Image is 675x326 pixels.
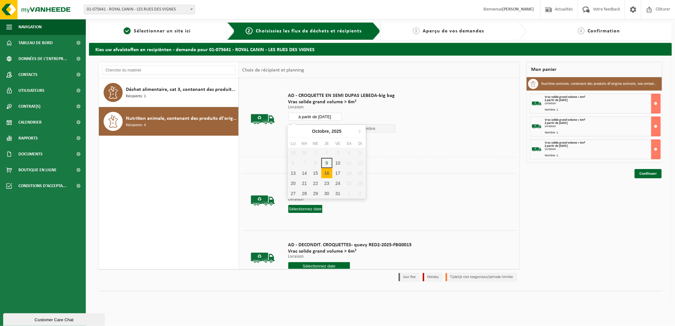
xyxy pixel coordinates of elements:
div: Livraison [545,148,661,151]
iframe: chat widget [3,312,106,326]
span: Boutique en ligne [18,162,57,178]
input: Chercher du matériel [102,65,235,75]
div: Nombre: 1 [545,131,661,134]
button: Déchet alimentaire, cat 3, contenant des produits d'origine animale, emballage synthétique Récipi... [99,78,239,107]
p: Livraison [288,255,412,259]
span: Tableau de bord [18,35,53,51]
div: Nombre: 1 [545,108,661,112]
span: Vrac solide grand volume > 6m³ [545,141,585,145]
span: 4 [578,27,585,34]
p: Livraison [288,105,395,110]
span: 01-075641 - ROYAL CANIN - LES RUES DES VIGNES [84,5,195,14]
span: Calendrier [18,114,42,130]
div: 21 [299,178,310,188]
span: Déchet alimentaire, cat 3, contenant des produits d'origine animale, emballage synthétique [126,86,237,93]
span: Données de l'entrepr... [18,51,67,67]
div: 16 [321,168,332,178]
div: 15 [310,168,321,178]
span: Choisissiez les flux de déchets et récipients [256,29,362,34]
div: 10 [332,158,344,168]
span: AD - CROQUETTE EN SEMI DUPAS LEBEDA-big bag [288,92,395,99]
button: Nutrition animale, contenant des produits dl'origine animale, non emballé, catégorie 3 Récipients: 4 [99,107,239,136]
span: Sélectionner un site ici [134,29,191,34]
div: Ve [332,140,344,147]
span: Récipients: 4 [126,122,146,128]
span: Contrat(s) [18,98,40,114]
h3: Nutrition animale, contenant des produits dl'origine animale, non emballé, catégorie 3 [542,79,658,89]
div: 13 [288,168,299,178]
div: 20 [288,178,299,188]
span: Navigation [18,19,42,35]
span: AD - DECONDIT. CROQUETTES- quevy RED2-2025-FBG0015 [288,242,412,248]
div: Livraison [545,125,661,128]
div: Mon panier [526,62,663,77]
div: 30 [321,188,332,199]
span: Contacts [18,67,37,83]
p: Livraison [288,197,357,202]
div: 27 [288,188,299,199]
div: Je [321,140,332,147]
li: Jour fixe [399,273,419,282]
span: 3 [413,27,420,34]
strong: à partir de [DATE] [545,144,568,148]
div: Ma [299,140,310,147]
strong: à partir de [DATE] [545,98,568,102]
div: Choix de récipient et planning [239,62,307,78]
strong: à partir de [DATE] [545,121,568,125]
div: 24 [332,178,344,188]
i: 2025 [331,129,341,133]
span: Vrac solide grand volume > 6m³ [545,95,585,99]
span: Aperçu de vos demandes [423,29,484,34]
a: 1Sélectionner un site ici [92,27,222,35]
h2: Kies uw afvalstoffen en recipiënten - demande pour 01-075641 - ROYAL CANIN - LES RUES DES VIGNES [89,43,672,55]
div: Livraison [545,102,661,105]
input: Sélectionnez date [288,113,342,121]
div: Nombre: 1 [545,154,661,157]
span: Récipients: 1 [126,93,146,99]
span: Conditions d'accepta... [18,178,66,194]
div: 31 [332,188,344,199]
li: Holiday [423,273,442,282]
span: 1 [124,27,131,34]
span: Confirmation [588,29,620,34]
span: Utilisateurs [18,83,44,98]
div: 14 [299,168,310,178]
span: Documents [18,146,43,162]
div: Octobre, [310,126,344,136]
strong: [PERSON_NAME] [502,7,534,12]
div: 22 [310,178,321,188]
span: 2 [246,27,253,34]
div: 9 [321,158,332,168]
div: 17 [332,168,344,178]
div: Lu [288,140,299,147]
div: 23 [321,178,332,188]
div: Me [310,140,321,147]
div: 29 [310,188,321,199]
a: Continuer [635,169,662,178]
span: Vrac solide grand volume > 6m³ [288,99,395,105]
div: 28 [299,188,310,199]
div: Sa [344,140,355,147]
div: Di [355,140,366,147]
span: Nutrition animale, contenant des produits dl'origine animale, non emballé, catégorie 3 [126,115,237,122]
input: Sélectionnez date [288,205,323,213]
span: Vrac solide grand volume > 6m³ [288,248,412,255]
span: Rapports [18,130,38,146]
span: Nombre [342,124,395,132]
li: Tijdelijk niet toegestaan/période limitée [446,273,517,282]
input: Sélectionnez date [288,262,350,270]
span: Vrac solide grand volume > 6m³ [545,118,585,122]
